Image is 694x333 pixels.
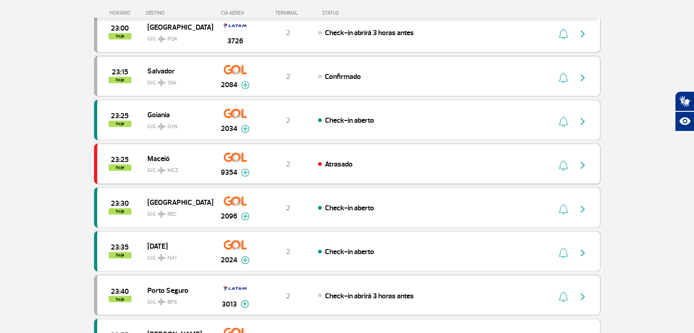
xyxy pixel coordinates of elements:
span: POA [167,35,177,43]
img: mais-info-painel-voo.svg [241,168,250,177]
span: Check-in abrirá 3 horas antes [325,28,414,37]
img: seta-direita-painel-voo.svg [577,160,588,171]
span: Porto Seguro [147,284,206,296]
span: 2 [286,291,290,300]
span: hoje [109,33,131,39]
span: BPS [167,298,177,306]
span: 9354 [221,167,237,178]
span: 2025-09-25 23:25:00 [111,156,129,163]
img: mais-info-painel-voo.svg [241,81,250,89]
span: 2 [286,160,290,169]
img: sino-painel-voo.svg [558,160,568,171]
span: hoje [109,208,131,214]
span: hoje [109,120,131,127]
img: sino-painel-voo.svg [558,28,568,39]
img: sino-painel-voo.svg [558,116,568,127]
img: destiny_airplane.svg [158,210,166,218]
div: DESTINO [146,10,213,16]
span: GIG [147,249,206,262]
span: 2 [286,247,290,256]
span: 3726 [227,36,243,47]
img: seta-direita-painel-voo.svg [577,72,588,83]
img: destiny_airplane.svg [158,166,166,174]
img: seta-direita-painel-voo.svg [577,291,588,302]
span: 2025-09-25 23:00:00 [111,25,129,31]
span: SSA [167,79,177,87]
span: 2024 [221,255,237,265]
div: CIA AÉREA [213,10,258,16]
img: destiny_airplane.svg [158,254,166,261]
img: seta-direita-painel-voo.svg [577,203,588,214]
div: HORÁRIO [97,10,146,16]
span: MCZ [167,166,178,175]
span: hoje [109,296,131,302]
span: 2096 [221,211,237,222]
button: Abrir recursos assistivos. [675,111,694,131]
span: 2034 [221,123,237,134]
span: 2025-09-25 23:15:00 [112,69,128,75]
img: seta-direita-painel-voo.svg [577,28,588,39]
img: destiny_airplane.svg [158,79,166,86]
span: [GEOGRAPHIC_DATA] [147,21,206,33]
img: mais-info-painel-voo.svg [240,300,249,308]
img: sino-painel-voo.svg [558,203,568,214]
img: sino-painel-voo.svg [558,291,568,302]
span: GIG [147,74,206,87]
span: 2 [286,116,290,125]
span: 2084 [221,79,237,90]
span: 2 [286,203,290,213]
span: 2025-09-25 23:35:00 [111,244,129,250]
span: GIG [147,293,206,306]
span: 2025-09-25 23:30:00 [111,200,129,207]
img: mais-info-painel-voo.svg [241,256,250,264]
span: GYN [167,123,177,131]
img: seta-direita-painel-voo.svg [577,247,588,258]
span: hoje [109,164,131,171]
span: NAT [167,254,177,262]
img: mais-info-painel-voo.svg [241,212,250,220]
img: mais-info-painel-voo.svg [241,125,250,133]
span: GIG [147,30,206,43]
span: Salvador [147,65,206,77]
span: REC [167,210,177,219]
div: STATUS [318,10,392,16]
span: hoje [109,77,131,83]
span: [GEOGRAPHIC_DATA] [147,196,206,208]
span: hoje [109,252,131,258]
span: 2 [286,72,290,81]
span: 2025-09-25 23:40:00 [111,288,129,294]
span: 2 [286,28,290,37]
div: Plugin de acessibilidade da Hand Talk. [675,91,694,131]
span: Check-in aberto [325,116,374,125]
img: seta-direita-painel-voo.svg [577,116,588,127]
span: Check-in aberto [325,203,374,213]
img: sino-painel-voo.svg [558,247,568,258]
span: 2025-09-25 23:25:00 [111,113,129,119]
img: destiny_airplane.svg [158,123,166,130]
span: Maceió [147,152,206,164]
img: destiny_airplane.svg [158,35,166,42]
img: destiny_airplane.svg [158,298,166,305]
span: GIG [147,205,206,219]
img: sino-painel-voo.svg [558,72,568,83]
span: 3013 [222,298,237,309]
span: [DATE] [147,240,206,252]
div: TERMINAL [258,10,318,16]
span: Check-in aberto [325,247,374,256]
span: Check-in abrirá 3 horas antes [325,291,414,300]
span: GIG [147,118,206,131]
span: Confirmado [325,72,361,81]
span: GIG [147,161,206,175]
button: Abrir tradutor de língua de sinais. [675,91,694,111]
span: Atrasado [325,160,353,169]
span: Goiania [147,109,206,120]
